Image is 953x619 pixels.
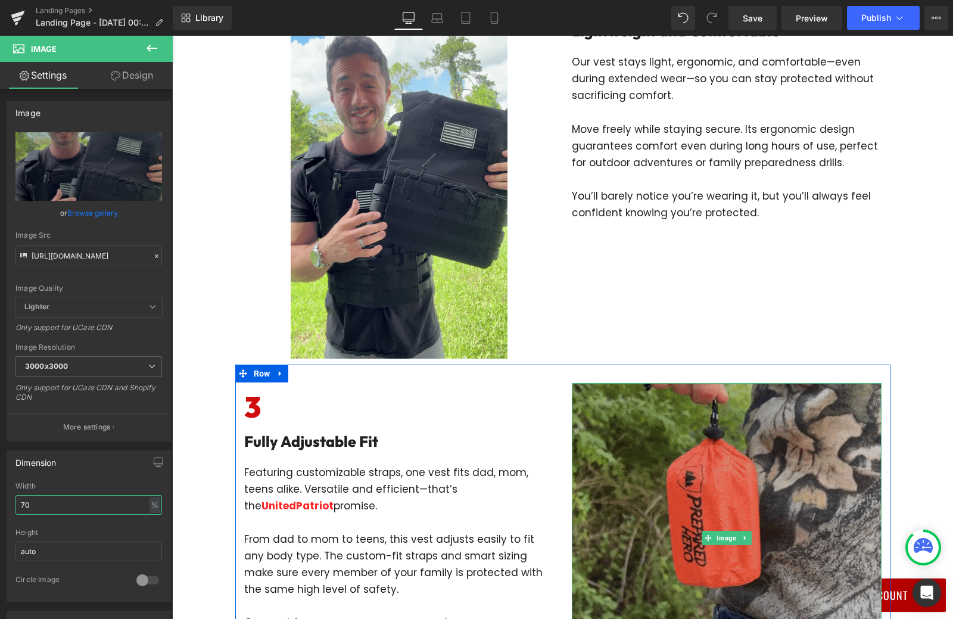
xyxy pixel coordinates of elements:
p: Our vest stays light, ergonomic, and comfortable—even during extended wear—so you can stay protec... [400,18,709,68]
h6: 3 [72,347,382,396]
div: Circle Image [15,575,124,587]
a: New Library [173,6,232,30]
p: You’ll barely notice you’re wearing it, but you’ll always feel confident knowing you’re protected. [400,152,709,185]
span: Publish [861,13,891,23]
a: Laptop [423,6,451,30]
div: Open Intercom Messenger [912,578,941,607]
div: Width [15,482,162,490]
b: Lighter [24,302,49,311]
span: Image [31,44,57,54]
a: Landing Pages [36,6,173,15]
a: Tablet [451,6,480,30]
a: Expand / Collapse [101,329,116,347]
span: Image [542,495,566,509]
div: Height [15,528,162,537]
div: or [15,207,162,219]
p: Move freely while staying secure. Its ergonomic design guarantees comfort even during long hours ... [400,69,709,135]
a: Desktop [394,6,423,30]
p: From dad to mom to teens, this vest adjusts easily to fit any body type. The custom-fit straps an... [72,495,382,562]
div: Only support for UCare CDN and Shopify CDN [15,383,162,410]
span: Save [743,12,762,24]
div: Image Quality [15,284,162,293]
p: One vest for everyone means more value, more convenience, and more peace of mind. [72,578,382,612]
input: auto [15,495,162,515]
span: Row [79,329,101,347]
div: Image Src [15,231,162,239]
div: % [150,497,160,513]
a: Design [89,62,175,89]
span: Preview [796,12,828,24]
a: Preview [781,6,842,30]
button: More [924,6,948,30]
h2: Fully Adjustable Fit [72,396,382,416]
span: Library [195,13,223,23]
button: Redo [700,6,724,30]
span: Landing Page - [DATE] 00:50:28 [36,18,150,27]
button: More settings [7,413,170,441]
button: Publish [847,6,920,30]
a: Expand / Collapse [566,495,579,509]
input: auto [15,542,162,561]
div: Only support for UCare CDN [15,323,162,340]
p: More settings [63,422,111,433]
b: 3000x3000 [25,362,68,371]
button: Undo [671,6,695,30]
div: Dimension [15,451,57,468]
a: Mobile [480,6,509,30]
div: Image Resolution [15,343,162,352]
input: Link [15,245,162,266]
a: Browse gallery [67,203,118,223]
span: UnitedPatriot [89,463,161,477]
div: Image [15,101,41,118]
p: Featuring customizable straps, one vest fits dad, mom, teens alike. Versatile and efficient—that’... [72,428,382,478]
